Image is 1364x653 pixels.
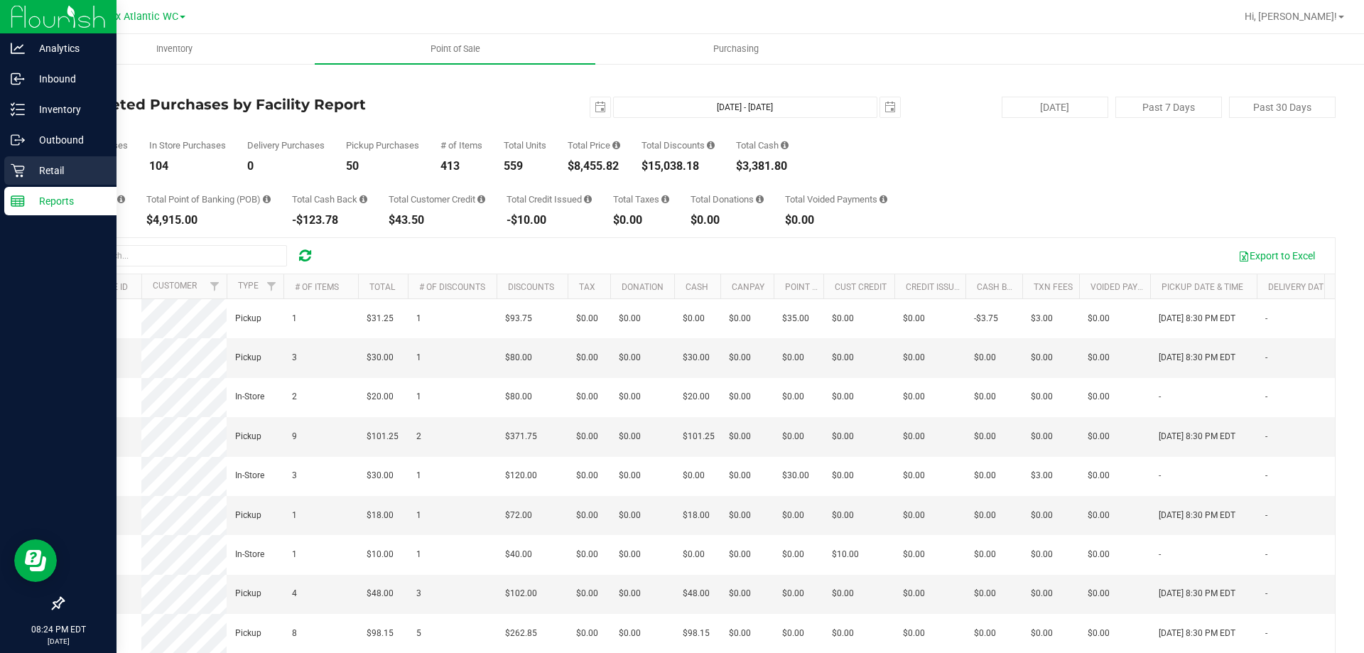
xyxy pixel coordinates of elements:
[25,162,110,179] p: Retail
[576,469,598,482] span: $0.00
[590,97,610,117] span: select
[1245,11,1337,22] span: Hi, [PERSON_NAME]!
[367,390,394,404] span: $20.00
[1265,351,1267,365] span: -
[576,312,598,325] span: $0.00
[416,351,421,365] span: 1
[203,274,227,298] a: Filter
[576,430,598,443] span: $0.00
[683,509,710,522] span: $18.00
[367,430,399,443] span: $101.25
[974,627,996,640] span: $0.00
[137,43,212,55] span: Inventory
[292,627,297,640] span: 8
[1031,548,1053,561] span: $0.00
[346,141,419,150] div: Pickup Purchases
[367,587,394,600] span: $48.00
[416,469,421,482] span: 1
[11,102,25,117] inline-svg: Inventory
[153,281,197,291] a: Customer
[729,312,751,325] span: $0.00
[104,11,178,23] span: Jax Atlantic WC
[729,469,751,482] span: $0.00
[14,539,57,582] iframe: Resource center
[149,161,226,172] div: 104
[292,430,297,443] span: 9
[1265,312,1267,325] span: -
[1159,587,1235,600] span: [DATE] 8:30 PM EDT
[416,548,421,561] span: 1
[568,161,620,172] div: $8,455.82
[416,390,421,404] span: 1
[903,469,925,482] span: $0.00
[1088,509,1110,522] span: $0.00
[25,40,110,57] p: Analytics
[832,312,854,325] span: $0.00
[416,509,421,522] span: 1
[729,351,751,365] span: $0.00
[613,215,669,226] div: $0.00
[880,97,900,117] span: select
[832,430,854,443] span: $0.00
[315,34,595,64] a: Point of Sale
[367,627,394,640] span: $98.15
[619,627,641,640] span: $0.00
[568,141,620,150] div: Total Price
[1265,548,1267,561] span: -
[832,351,854,365] span: $0.00
[389,195,485,204] div: Total Customer Credit
[903,548,925,561] span: $0.00
[1159,390,1161,404] span: -
[729,627,751,640] span: $0.00
[1090,282,1161,292] a: Voided Payment
[1031,627,1053,640] span: $0.00
[367,469,394,482] span: $30.00
[11,163,25,178] inline-svg: Retail
[292,195,367,204] div: Total Cash Back
[683,469,705,482] span: $0.00
[411,43,499,55] span: Point of Sale
[1159,312,1235,325] span: [DATE] 8:30 PM EDT
[584,195,592,204] i: Sum of all account credit issued for all refunds from returned purchases in the date range.
[974,469,996,482] span: $0.00
[505,430,537,443] span: $371.75
[11,133,25,147] inline-svg: Outbound
[729,430,751,443] span: $0.00
[1088,469,1110,482] span: $0.00
[389,215,485,226] div: $43.50
[619,469,641,482] span: $0.00
[1159,469,1161,482] span: -
[416,430,421,443] span: 2
[619,548,641,561] span: $0.00
[974,430,996,443] span: $0.00
[832,627,854,640] span: $0.00
[974,548,996,561] span: $0.00
[11,72,25,86] inline-svg: Inbound
[1031,351,1053,365] span: $0.00
[1268,282,1328,292] a: Delivery Date
[1265,587,1267,600] span: -
[977,282,1024,292] a: Cash Back
[1034,282,1073,292] a: Txn Fees
[295,282,339,292] a: # of Items
[1088,390,1110,404] span: $0.00
[1159,430,1235,443] span: [DATE] 8:30 PM EDT
[782,390,804,404] span: $0.00
[782,627,804,640] span: $0.00
[25,101,110,118] p: Inventory
[1088,430,1110,443] span: $0.00
[416,587,421,600] span: 3
[619,312,641,325] span: $0.00
[686,282,708,292] a: Cash
[367,548,394,561] span: $10.00
[504,141,546,150] div: Total Units
[707,141,715,150] i: Sum of the discount values applied to the all purchases in the date range.
[263,195,271,204] i: Sum of the successful, non-voided point-of-banking payment transactions, both via payment termina...
[1115,97,1222,118] button: Past 7 Days
[117,195,125,204] i: Sum of the successful, non-voided CanPay payment transactions for all purchases in the date range.
[832,509,854,522] span: $0.00
[292,509,297,522] span: 1
[292,390,297,404] span: 2
[505,509,532,522] span: $72.00
[729,390,751,404] span: $0.00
